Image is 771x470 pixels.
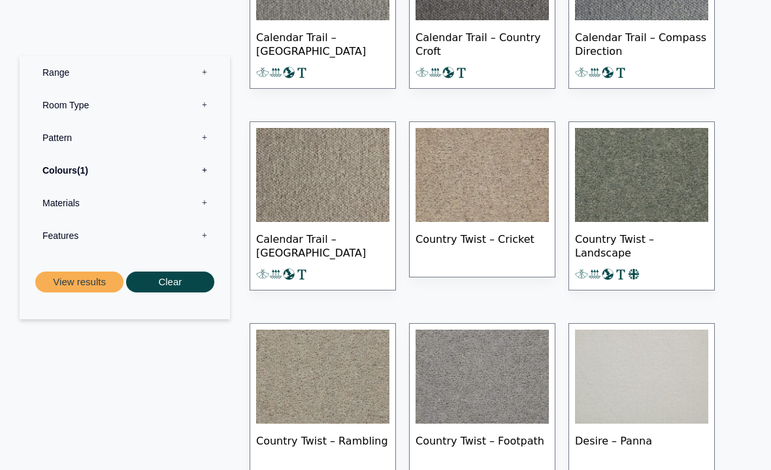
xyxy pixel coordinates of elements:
[29,153,220,186] label: Colours
[416,222,549,268] span: Country Twist – Cricket
[29,219,220,251] label: Features
[29,55,220,88] label: Range
[256,424,389,469] span: Country Twist – Rambling
[250,121,396,290] a: Calendar Trail – [GEOGRAPHIC_DATA]
[575,222,708,268] span: Country Twist – Landscape
[77,164,88,175] span: 1
[416,20,549,66] span: Calendar Trail – Country Croft
[575,424,708,469] span: Desire – Panna
[29,186,220,219] label: Materials
[126,271,214,292] button: Clear
[256,20,389,66] span: Calendar Trail – [GEOGRAPHIC_DATA]
[416,424,549,469] span: Country Twist – Footpath
[568,121,715,290] a: Country Twist – Landscape
[35,271,123,292] button: View results
[29,121,220,153] label: Pattern
[409,121,555,277] a: Country Twist – Cricket
[256,222,389,268] span: Calendar Trail – [GEOGRAPHIC_DATA]
[29,88,220,121] label: Room Type
[416,128,549,222] img: Country Twist - Cricket
[575,20,708,66] span: Calendar Trail – Compass Direction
